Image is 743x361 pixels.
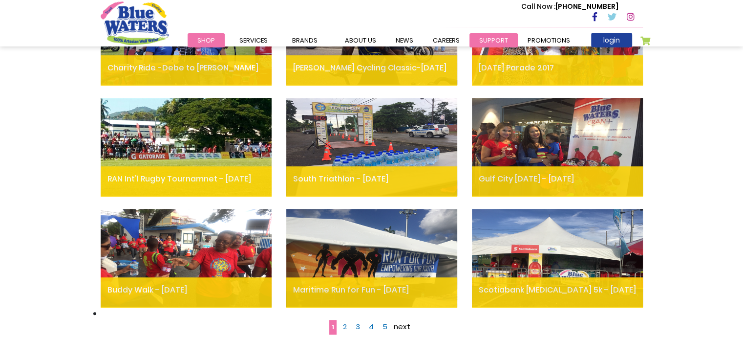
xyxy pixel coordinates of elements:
[369,321,374,332] span: 4
[286,98,457,196] img: South Triathlon - Nov 1st, 2016
[101,98,272,196] img: RAN Int'l Rugby Tournamnet - Nov 2nd, 2016
[101,209,272,307] img: Buddy Walk - Oct 23rd, 2016
[335,33,386,47] a: about us
[472,277,643,294] a: Scotiabank [MEDICAL_DATA] 5k - [DATE]
[356,321,360,332] span: 3
[101,166,272,183] a: RAN Int'l Rugby Tournamnet - [DATE]
[332,323,334,331] span: 1
[292,36,318,45] span: Brands
[286,55,457,72] a: [PERSON_NAME] Cycling Classic-[DATE]
[472,98,643,196] img: Gulf City Halloween - Oct 30th, 2016
[239,36,268,45] span: Services
[521,1,555,11] span: Call Now :
[472,209,643,307] img: Scotiabank Breast Cancer 5k - Oct 08th, 2016
[101,277,272,294] a: Buddy Walk - [DATE]
[472,166,643,183] a: Gulf City [DATE] - [DATE]
[343,321,347,332] span: 2
[518,33,580,47] a: Promotions
[380,319,390,334] a: 5
[386,33,423,47] a: News
[521,1,618,12] p: [PHONE_NUMBER]
[591,33,632,47] a: login
[101,55,272,72] a: Charity Ride -Debe to [PERSON_NAME]
[382,321,387,332] span: 5
[286,277,457,294] a: Maritime Run for Fun - [DATE]
[340,319,349,334] a: 2
[472,55,643,72] a: [DATE] Parade 2017
[423,33,469,47] a: careers
[353,319,362,334] a: 3
[101,1,169,45] a: store logo
[286,209,457,307] img: Maritime Run for Fun - Oct 15th, 2016
[394,321,410,332] a: next
[469,33,518,47] a: support
[366,319,376,334] a: 4
[197,36,215,45] span: Shop
[286,166,457,183] a: South Triathlon - [DATE]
